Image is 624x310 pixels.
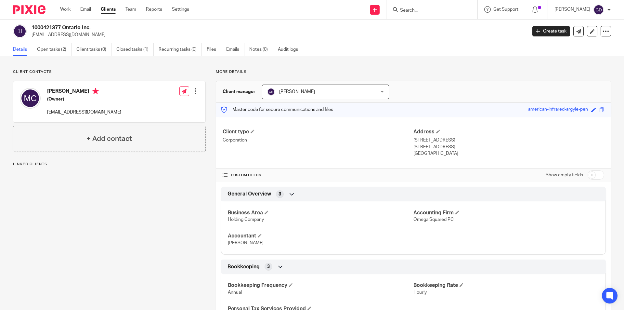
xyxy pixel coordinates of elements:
a: Clients [101,6,116,13]
p: Client contacts [13,69,206,74]
input: Search [399,8,458,14]
h4: Client type [223,128,413,135]
p: [EMAIL_ADDRESS][DOMAIN_NAME] [47,109,121,115]
p: [EMAIL_ADDRESS][DOMAIN_NAME] [32,32,523,38]
img: svg%3E [593,5,604,15]
a: Audit logs [278,43,303,56]
p: [STREET_ADDRESS] [413,137,604,143]
img: Pixie [13,5,45,14]
img: svg%3E [267,88,275,96]
i: Primary [92,88,99,94]
img: svg%3E [13,24,27,38]
h4: Bookkeeping Frequency [228,282,413,289]
p: [STREET_ADDRESS] [413,144,604,150]
span: [PERSON_NAME] [279,89,315,94]
h4: + Add contact [86,134,132,144]
h4: Business Area [228,209,413,216]
span: General Overview [227,191,271,197]
h5: (Owner) [47,96,121,102]
h2: 1000421377 Ontario Inc. [32,24,424,31]
p: More details [216,69,611,74]
h4: Accounting Firm [413,209,599,216]
p: Master code for secure communications and files [221,106,333,113]
span: Holding Company [228,217,264,222]
a: Closed tasks (1) [116,43,154,56]
h3: Client manager [223,88,255,95]
a: Work [60,6,71,13]
a: Create task [532,26,570,36]
a: Open tasks (2) [37,43,71,56]
span: [PERSON_NAME] [228,241,264,245]
p: [PERSON_NAME] [554,6,590,13]
a: Details [13,43,32,56]
div: american-infrared-argyle-pen [528,106,588,114]
a: Team [125,6,136,13]
span: Omega Squared PC [413,217,454,222]
span: 3 [267,263,270,270]
a: Email [80,6,91,13]
img: svg%3E [20,88,41,109]
span: 3 [279,191,281,197]
p: Corporation [223,137,413,143]
h4: Bookkeeping Rate [413,282,599,289]
span: Hourly [413,290,427,295]
a: Files [207,43,221,56]
span: Annual [228,290,242,295]
a: Recurring tasks (0) [159,43,202,56]
a: Client tasks (0) [76,43,111,56]
h4: [PERSON_NAME] [47,88,121,96]
a: Reports [146,6,162,13]
label: Show empty fields [546,172,583,178]
p: [GEOGRAPHIC_DATA] [413,150,604,157]
span: Bookkeeping [227,263,260,270]
a: Notes (0) [249,43,273,56]
a: Emails [226,43,244,56]
h4: CUSTOM FIELDS [223,173,413,178]
h4: Address [413,128,604,135]
span: Get Support [493,7,518,12]
p: Linked clients [13,162,206,167]
h4: Accountant [228,233,413,239]
a: Settings [172,6,189,13]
